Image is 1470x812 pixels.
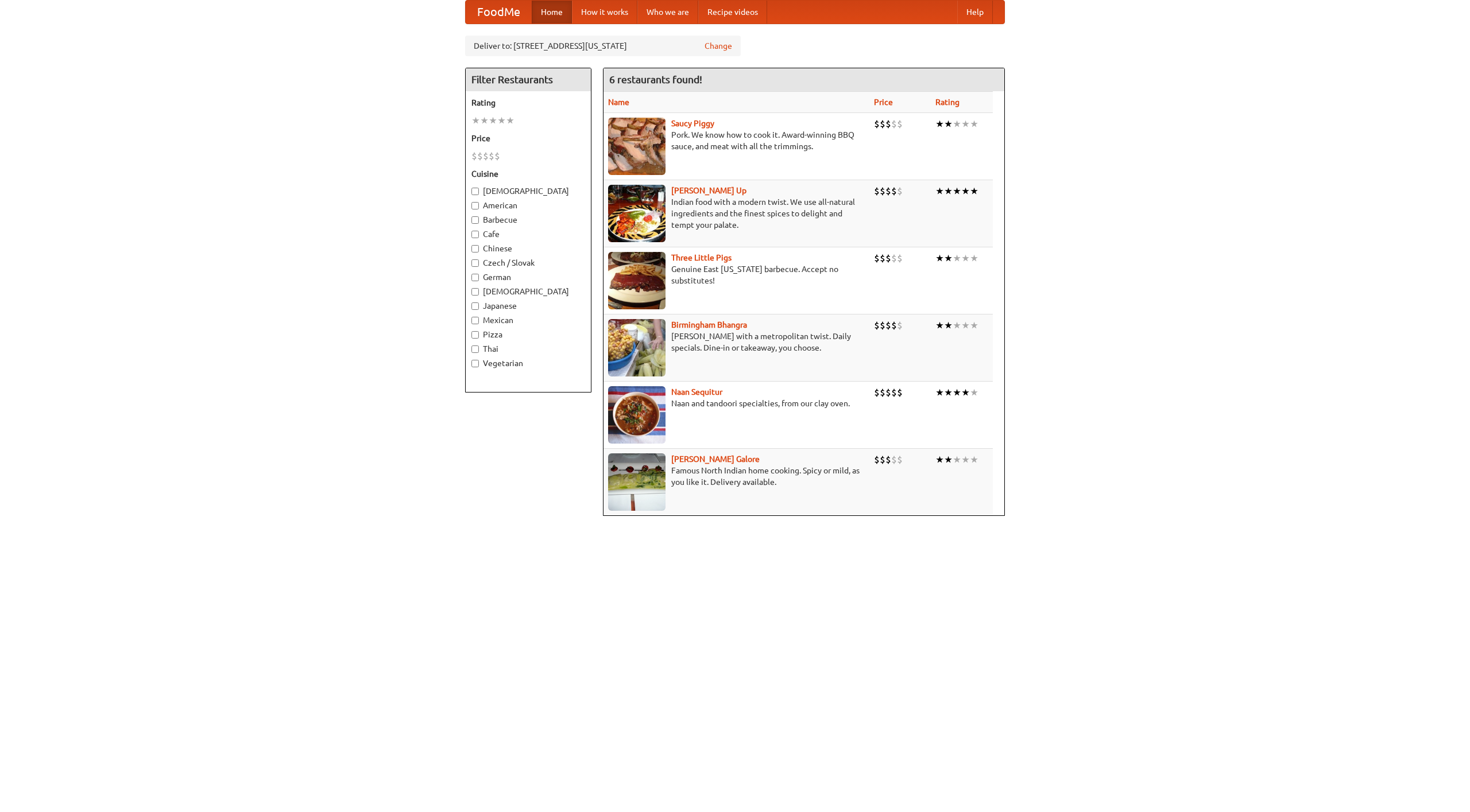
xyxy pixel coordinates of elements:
[885,118,891,130] li: $
[471,271,585,283] label: German
[935,453,944,466] li: ★
[471,114,480,127] li: ★
[897,252,903,265] li: $
[935,252,944,265] li: ★
[935,386,944,399] li: ★
[608,196,865,231] p: Indian food with a modern twist. We use all-natural ingredients and the finest spices to delight ...
[874,319,880,332] li: $
[471,329,585,340] label: Pizza
[471,150,477,162] li: $
[880,319,885,332] li: $
[891,185,897,197] li: $
[465,36,741,56] div: Deliver to: [STREET_ADDRESS][US_STATE]
[471,214,585,226] label: Barbecue
[961,185,970,197] li: ★
[961,386,970,399] li: ★
[471,317,479,324] input: Mexican
[671,186,746,195] a: [PERSON_NAME] Up
[471,302,479,310] input: Japanese
[471,358,585,369] label: Vegetarian
[874,386,880,399] li: $
[891,319,897,332] li: $
[953,185,961,197] li: ★
[935,185,944,197] li: ★
[944,319,953,332] li: ★
[874,185,880,197] li: $
[608,465,865,488] p: Famous North Indian home cooking. Spicy or mild, as you like it. Delivery available.
[935,98,960,107] a: Rating
[489,114,497,127] li: ★
[466,68,591,91] h4: Filter Restaurants
[471,360,479,367] input: Vegetarian
[608,98,629,107] a: Name
[608,263,865,286] p: Genuine East [US_STATE] barbecue. Accept no substitutes!
[471,185,585,197] label: [DEMOGRAPHIC_DATA]
[891,453,897,466] li: $
[880,118,885,130] li: $
[608,118,666,175] img: saucy.jpg
[970,118,978,130] li: ★
[471,200,585,211] label: American
[532,1,572,24] a: Home
[885,185,891,197] li: $
[497,114,506,127] li: ★
[494,150,500,162] li: $
[466,1,532,24] a: FoodMe
[609,74,702,85] ng-pluralize: 6 restaurants found!
[671,387,722,397] a: Naan Sequitur
[897,185,903,197] li: $
[874,252,880,265] li: $
[480,114,489,127] li: ★
[471,274,479,281] input: German
[705,40,732,52] a: Change
[944,386,953,399] li: ★
[944,185,953,197] li: ★
[608,129,865,152] p: Pork. We know how to cook it. Award-winning BBQ sauce, and meat with all the trimmings.
[608,331,865,353] p: [PERSON_NAME] with a metropolitan twist. Daily specials. Dine-in or takeaway, you choose.
[671,454,760,464] b: [PERSON_NAME] Galore
[608,398,865,409] p: Naan and tandoori specialties, from our clay oven.
[885,252,891,265] li: $
[961,252,970,265] li: ★
[891,252,897,265] li: $
[471,216,479,224] input: Barbecue
[671,119,714,128] a: Saucy Piggy
[471,188,479,195] input: [DEMOGRAPHIC_DATA]
[880,185,885,197] li: $
[970,185,978,197] li: ★
[891,386,897,399] li: $
[874,453,880,466] li: $
[953,118,961,130] li: ★
[671,253,732,262] a: Three Little Pigs
[471,331,479,339] input: Pizza
[880,453,885,466] li: $
[608,319,666,376] img: bhangra.jpg
[471,314,585,326] label: Mexican
[970,252,978,265] li: ★
[471,97,585,108] h5: Rating
[471,286,585,297] label: [DEMOGRAPHIC_DATA]
[471,288,479,296] input: [DEMOGRAPHIC_DATA]
[471,245,479,252] input: Chinese
[944,453,953,466] li: ★
[970,386,978,399] li: ★
[471,168,585,180] h5: Cuisine
[944,118,953,130] li: ★
[953,319,961,332] li: ★
[897,319,903,332] li: $
[471,343,585,355] label: Thai
[885,453,891,466] li: $
[953,453,961,466] li: ★
[874,118,880,130] li: $
[489,150,494,162] li: $
[935,118,944,130] li: ★
[935,319,944,332] li: ★
[897,453,903,466] li: $
[471,202,479,209] input: American
[970,453,978,466] li: ★
[880,252,885,265] li: $
[671,320,747,329] a: Birmingham Bhangra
